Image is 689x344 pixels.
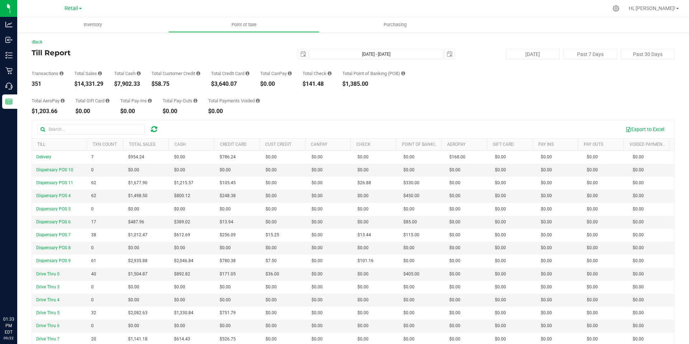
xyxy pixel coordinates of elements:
[311,310,323,316] span: $0.00
[311,232,323,238] span: $0.00
[541,284,552,290] span: $0.00
[587,284,598,290] span: $0.00
[266,245,277,251] span: $0.00
[106,98,109,103] i: Sum of all successful, non-voided payment transaction amounts using gift card as the payment method.
[449,310,460,316] span: $0.00
[495,297,506,303] span: $0.00
[211,71,249,76] div: Total Credit Card
[91,322,94,329] span: 0
[91,310,96,316] span: 32
[128,219,144,226] span: $487.96
[538,142,554,147] a: Pay Ins
[266,180,277,186] span: $0.00
[128,336,147,343] span: $1,141.18
[357,297,369,303] span: $0.00
[303,81,332,87] div: $141.48
[93,142,117,147] a: TXN Count
[584,142,603,147] a: Pay Outs
[3,335,14,341] p: 09/22
[266,232,279,238] span: $15.25
[541,192,552,199] span: $0.00
[174,232,190,238] span: $612.69
[74,71,103,76] div: Total Sales
[266,310,277,316] span: $0.00
[128,180,147,186] span: $1,677.90
[32,39,42,45] a: Back
[36,284,60,289] span: Drive Thru 3
[37,142,45,147] a: Till
[587,336,598,343] span: $0.00
[357,336,369,343] span: $0.00
[587,310,598,316] span: $0.00
[357,245,369,251] span: $0.00
[449,322,460,329] span: $0.00
[403,167,414,173] span: $0.00
[91,192,96,199] span: 62
[245,71,249,76] i: Sum of all successful, non-voided payment transaction amounts using credit card as the payment me...
[449,167,460,173] span: $0.00
[32,98,65,103] div: Total AeroPay
[91,245,94,251] span: 0
[449,180,460,186] span: $0.00
[403,219,417,226] span: $85.00
[495,180,506,186] span: $0.00
[74,81,103,87] div: $14,331.29
[633,336,644,343] span: $0.00
[541,336,552,343] span: $0.00
[495,284,506,290] span: $0.00
[36,206,71,211] span: Dispensary POS 5
[128,310,147,316] span: $2,082.63
[445,49,455,59] span: select
[403,310,414,316] span: $0.00
[298,49,308,59] span: select
[342,81,405,87] div: $1,385.00
[541,206,552,213] span: $0.00
[266,297,277,303] span: $0.00
[449,219,460,226] span: $0.00
[357,206,369,213] span: $0.00
[357,284,369,290] span: $0.00
[311,180,323,186] span: $0.00
[495,322,506,329] span: $0.00
[36,310,60,315] span: Drive Thru 5
[311,284,323,290] span: $0.00
[633,322,644,329] span: $0.00
[91,284,94,290] span: 0
[5,52,13,59] inline-svg: Inventory
[91,167,94,173] span: 0
[208,98,260,103] div: Total Payments Voided
[495,257,506,264] span: $0.00
[75,98,109,103] div: Total Gift Card
[36,167,73,172] span: Dispensary POS 10
[174,322,185,329] span: $0.00
[220,180,236,186] span: $105.45
[75,108,109,114] div: $0.00
[633,180,644,186] span: $0.00
[220,142,247,147] a: Credit Card
[36,232,71,237] span: Dispensary POS 7
[36,271,60,276] span: Drive Thru 0
[319,17,470,32] a: Purchasing
[260,71,292,76] div: Total CanPay
[357,180,371,186] span: $26.88
[401,71,405,76] i: Sum of the successful, non-voided point-of-banking payment transaction amounts, both via payment ...
[403,154,414,161] span: $0.00
[587,297,598,303] span: $0.00
[98,71,102,76] i: Sum of all successful, non-voided payment transaction amounts (excluding tips and transaction fee...
[356,142,371,147] a: Check
[629,5,675,11] span: Hi, [PERSON_NAME]!
[495,271,506,278] span: $0.00
[311,245,323,251] span: $0.00
[114,81,141,87] div: $7,902.33
[541,310,552,316] span: $0.00
[587,206,598,213] span: $0.00
[493,142,514,147] a: Gift Card
[266,206,277,213] span: $0.00
[91,271,96,278] span: 40
[495,206,506,213] span: $0.00
[633,257,644,264] span: $0.00
[449,257,460,264] span: $0.00
[163,98,197,103] div: Total Pay-Outs
[311,322,323,329] span: $0.00
[114,71,141,76] div: Total Cash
